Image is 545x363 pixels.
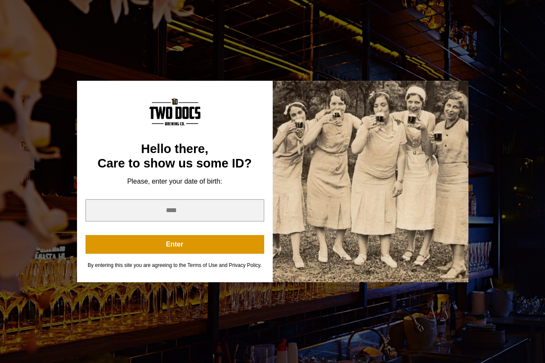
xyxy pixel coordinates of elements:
input: year [86,199,264,221]
div: Please, enter your date of birth: [86,177,264,186]
div: Hello there, Care to show us some ID? [86,142,264,170]
img: Content Logo [149,98,200,125]
button: Enter [86,235,264,254]
div: By entering this site you are agreeing to the Terms of Use and Privacy Policy. [86,262,264,269]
